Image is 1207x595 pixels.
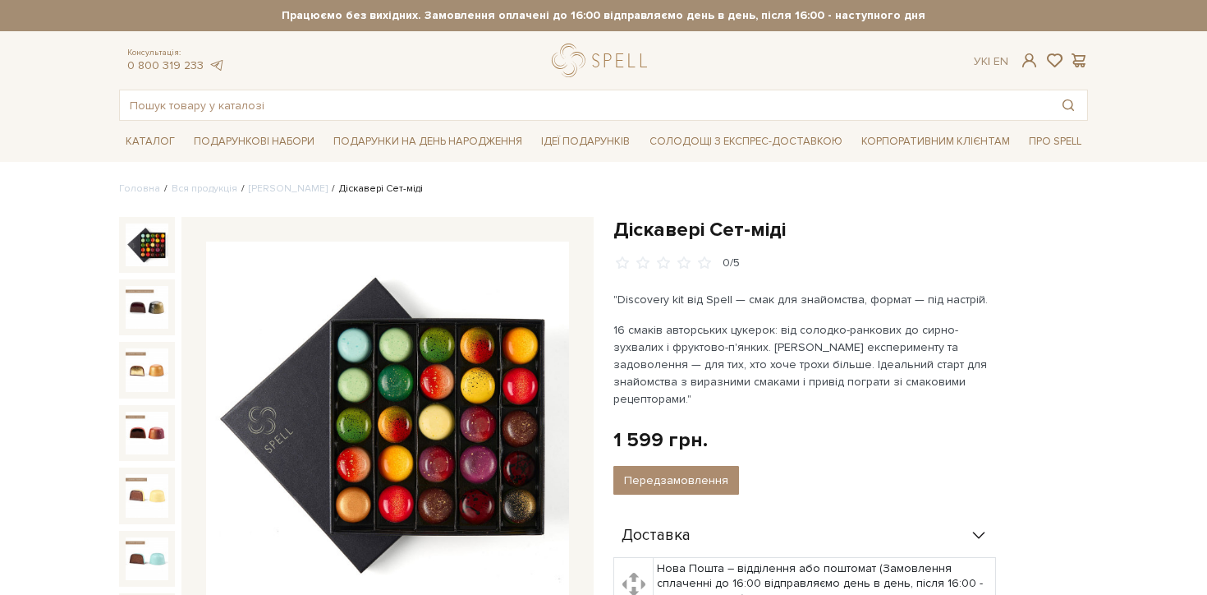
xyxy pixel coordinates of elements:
[1049,90,1087,120] button: Пошук товару у каталозі
[126,286,168,329] img: Діскавері Сет-міді
[613,427,708,453] div: 1 599 грн.
[126,412,168,454] img: Діскавері Сет-міді
[643,127,849,155] a: Солодощі з експрес-доставкою
[552,44,654,77] a: logo
[187,129,321,155] a: Подарункові набори
[126,537,168,580] img: Діскавері Сет-міді
[119,8,1088,23] strong: Працюємо без вихідних. Замовлення оплачені до 16:00 відправляємо день в день, після 16:00 - насту...
[994,54,1008,68] a: En
[988,54,990,68] span: |
[723,256,740,271] div: 0/5
[127,48,224,58] span: Консультація:
[126,224,168,266] img: Діскавері Сет-міді
[126,348,168,391] img: Діскавері Сет-міді
[120,90,1049,120] input: Пошук товару у каталозі
[613,291,998,308] p: "Discovery kit від Spell — смак для знайомства, формат — під настрій.
[1022,129,1088,155] a: Про Spell
[119,182,160,195] a: Головна
[974,54,1008,69] div: Ук
[208,58,224,72] a: telegram
[126,474,168,517] img: Діскавері Сет-міді
[613,321,998,408] p: 16 смаків авторських цукерок: від солодко-ранкових до сирно-зухвалих і фруктово-п'янких. [PERSON_...
[249,182,328,195] a: [PERSON_NAME]
[535,129,636,155] a: Ідеї подарунків
[328,182,423,196] li: Діскавері Сет-міді
[119,129,181,155] a: Каталог
[613,466,739,495] button: Передзамовлення
[613,217,1088,242] h1: Діскавері Сет-міді
[172,182,237,195] a: Вся продукція
[327,129,529,155] a: Подарунки на День народження
[127,58,204,72] a: 0 800 319 233
[622,528,691,543] span: Доставка
[855,129,1017,155] a: Корпоративним клієнтам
